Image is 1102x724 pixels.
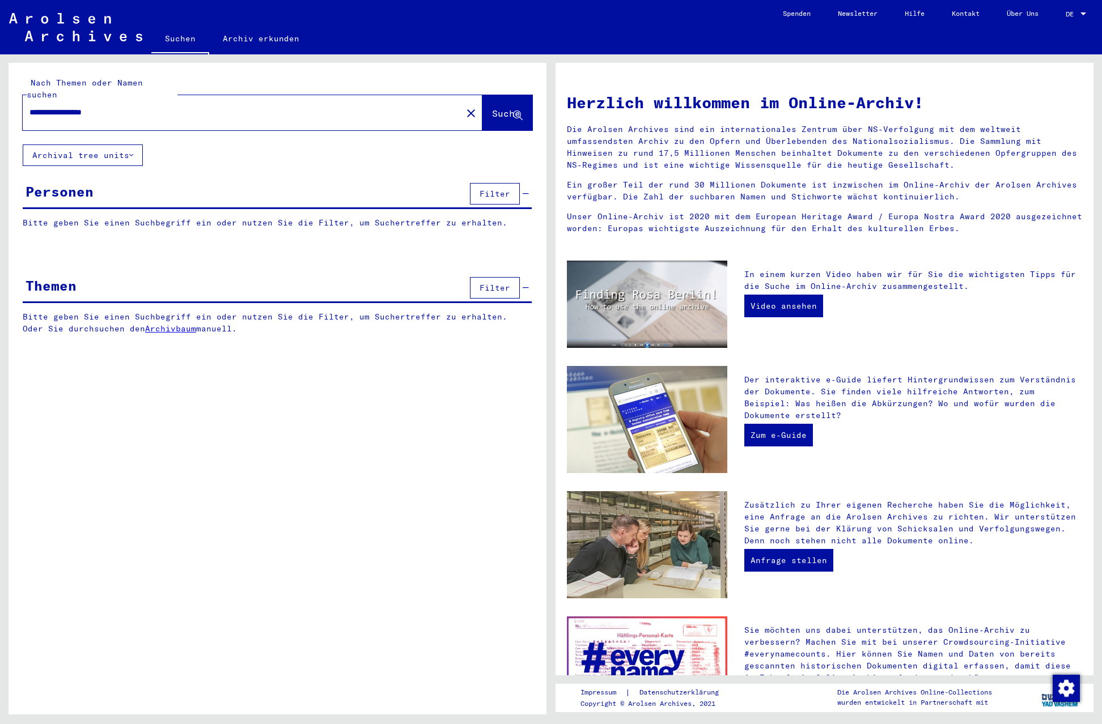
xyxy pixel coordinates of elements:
p: Unser Online-Archiv ist 2020 mit dem European Heritage Award / Europa Nostra Award 2020 ausgezeic... [567,211,1082,235]
a: Datenschutzerklärung [630,687,732,699]
div: Personen [26,181,94,202]
mat-icon: close [464,107,478,120]
p: wurden entwickelt in Partnerschaft mit [837,697,992,708]
a: Archivbaum [145,323,196,334]
a: Anfrage stellen [744,549,833,572]
img: Arolsen_neg.svg [9,13,142,41]
span: Filter [480,283,510,293]
p: Bitte geben Sie einen Suchbegriff ein oder nutzen Sie die Filter, um Suchertreffer zu erhalten. O... [23,311,532,335]
span: Filter [480,189,510,199]
a: Impressum [580,687,625,699]
img: yv_logo.png [1039,683,1082,712]
p: Zusätzlich zu Ihrer eigenen Recherche haben Sie die Möglichkeit, eine Anfrage an die Arolsen Arch... [744,499,1082,547]
p: Der interaktive e-Guide liefert Hintergrundwissen zum Verständnis der Dokumente. Sie finden viele... [744,374,1082,421]
span: Suche [492,108,520,119]
button: Archival tree units [23,144,143,166]
div: Zustimmung ändern [1052,674,1079,701]
img: eguide.jpg [567,366,727,473]
a: Zum e-Guide [744,424,813,446]
div: Themen [26,275,77,296]
img: video.jpg [567,261,727,348]
p: Die Arolsen Archives Online-Collections [837,687,992,697]
button: Filter [470,277,520,299]
button: Suche [482,95,532,130]
p: Copyright © Arolsen Archives, 2021 [580,699,732,709]
img: inquiries.jpg [567,491,727,598]
a: Video ansehen [744,295,823,317]
div: | [580,687,732,699]
button: Clear [460,101,482,124]
mat-label: Nach Themen oder Namen suchen [27,78,143,100]
p: Bitte geben Sie einen Suchbegriff ein oder nutzen Sie die Filter, um Suchertreffer zu erhalten. [23,217,532,229]
h1: Herzlich willkommen im Online-Archiv! [567,91,1082,114]
a: Suchen [151,25,209,54]
button: Filter [470,183,520,205]
img: Zustimmung ändern [1053,675,1080,702]
p: Ein großer Teil der rund 30 Millionen Dokumente ist inzwischen im Online-Archiv der Arolsen Archi... [567,179,1082,203]
p: In einem kurzen Video haben wir für Sie die wichtigsten Tipps für die Suche im Online-Archiv zusa... [744,269,1082,292]
a: Archiv erkunden [209,25,313,52]
span: DE [1066,10,1078,18]
p: Die Arolsen Archives sind ein internationales Zentrum über NS-Verfolgung mit dem weltweit umfasse... [567,123,1082,171]
p: Sie möchten uns dabei unterstützen, das Online-Archiv zu verbessern? Machen Sie mit bei unserer C... [744,624,1082,684]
